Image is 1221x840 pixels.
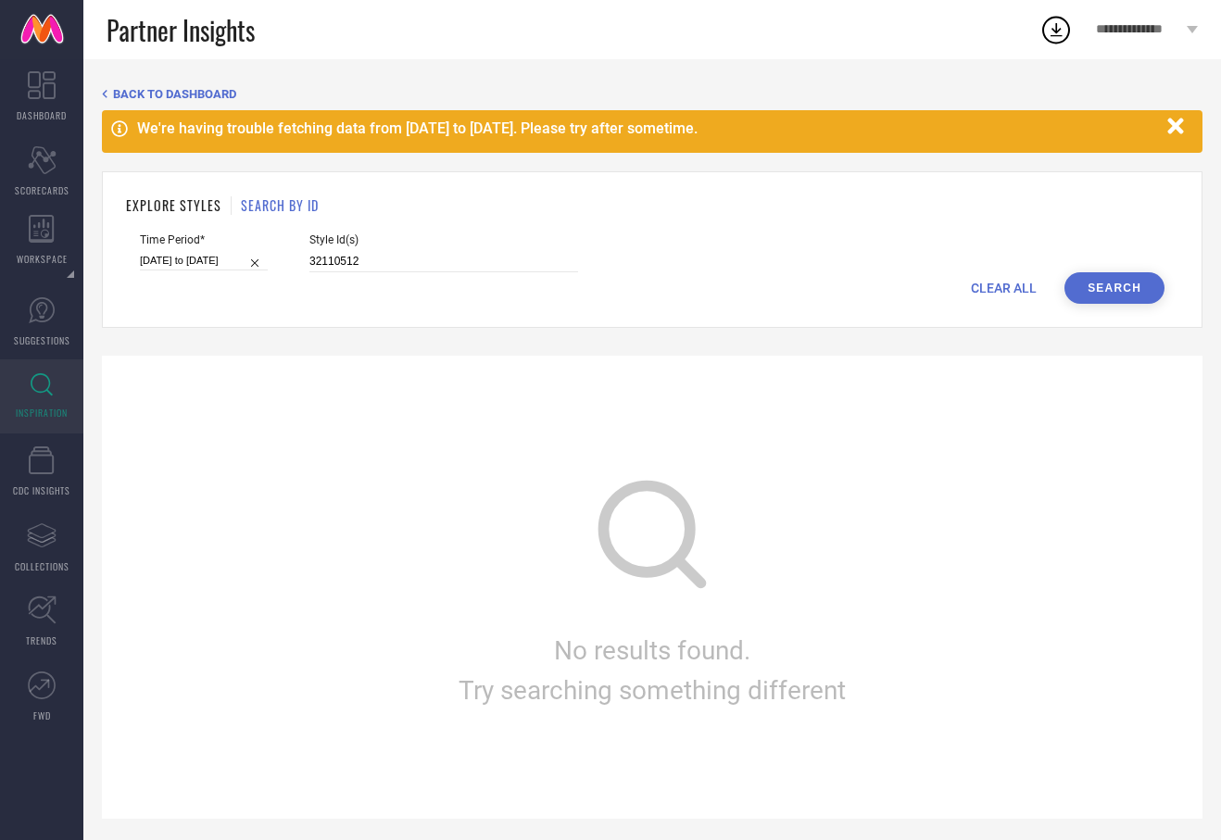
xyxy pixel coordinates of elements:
span: BACK TO DASHBOARD [113,87,236,101]
h1: EXPLORE STYLES [126,195,221,215]
input: Select time period [140,251,268,270]
span: TRENDS [26,633,57,647]
div: We're having trouble fetching data from [DATE] to [DATE]. Please try after sometime. [137,119,1158,137]
span: Style Id(s) [309,233,578,246]
span: WORKSPACE [17,252,68,266]
div: Back TO Dashboard [102,87,1202,101]
span: Time Period* [140,233,268,246]
span: SUGGESTIONS [14,333,70,347]
span: Partner Insights [107,11,255,49]
span: Try searching something different [459,675,846,706]
span: SCORECARDS [15,183,69,197]
span: No results found. [554,635,750,666]
span: COLLECTIONS [15,559,69,573]
div: Open download list [1039,13,1073,46]
span: FWD [33,708,51,722]
input: Enter comma separated style ids e.g. 12345, 67890 [309,251,578,272]
span: INSPIRATION [16,406,68,420]
h1: SEARCH BY ID [241,195,319,215]
button: Search [1064,272,1164,304]
span: CDC INSIGHTS [13,483,70,497]
span: DASHBOARD [17,108,67,122]
span: CLEAR ALL [971,281,1037,295]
